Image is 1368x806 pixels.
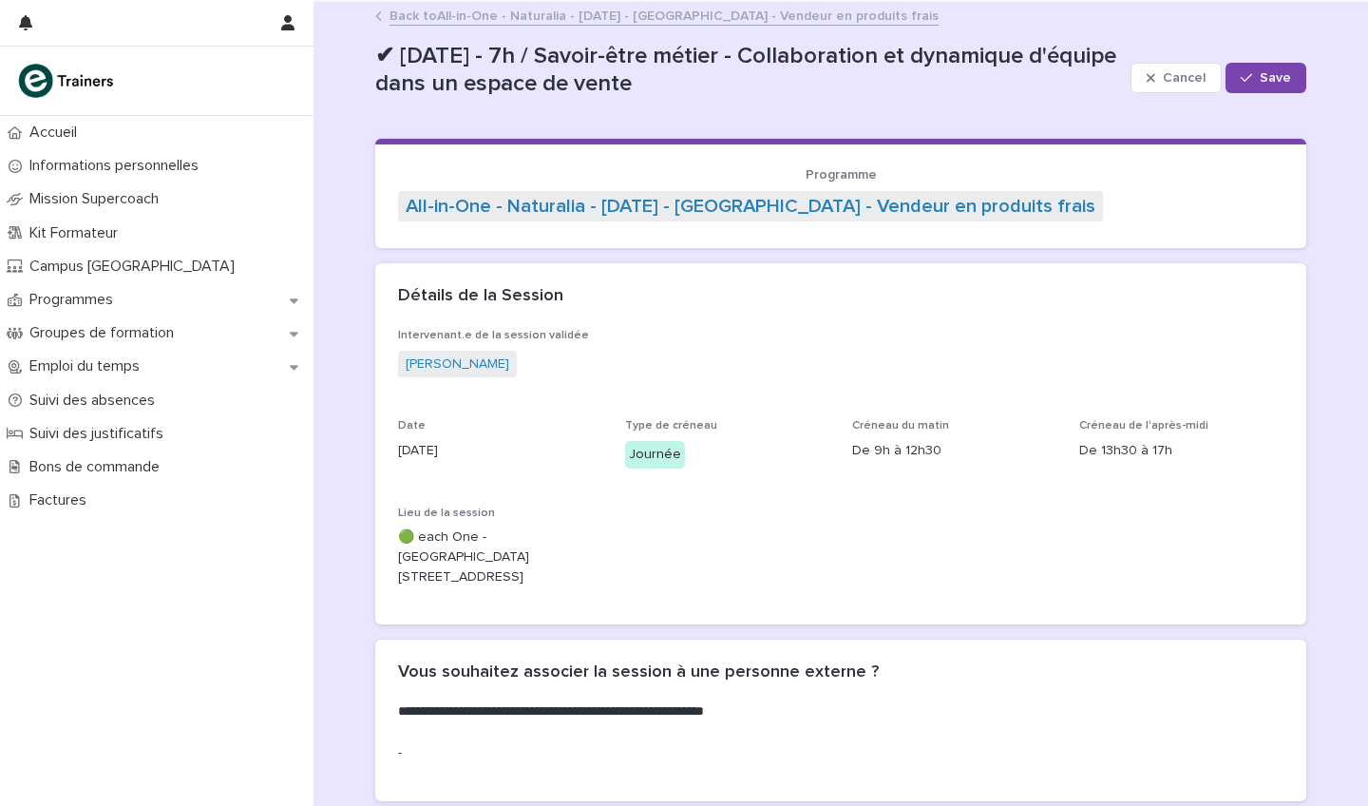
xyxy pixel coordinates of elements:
[22,491,102,509] p: Factures
[22,124,92,142] p: Accueil
[852,420,949,432] span: Créneau du matin
[1079,420,1208,432] span: Créneau de l'après-midi
[1225,63,1306,93] button: Save
[406,355,509,374] a: [PERSON_NAME]
[398,286,563,307] h2: Détails de la Session
[22,157,214,175] p: Informations personnelles
[22,291,128,309] p: Programmes
[389,4,939,26] a: Back toAll-in-One - Naturalia - [DATE] - [GEOGRAPHIC_DATA] - Vendeur en produits frais
[398,420,426,432] span: Date
[22,425,179,443] p: Suivi des justificatifs
[15,62,120,100] img: K0CqGN7SDeD6s4JG8KQk
[398,508,495,519] span: Lieu de la session
[625,441,685,469] div: Journée
[1079,441,1283,461] p: De 13h30 à 17h
[852,441,1056,461] p: De 9h à 12h30
[398,662,879,683] h2: Vous souhaitez associer la session à une personne externe ?
[398,330,589,341] span: Intervenant.e de la session validée
[22,357,155,375] p: Emploi du temps
[1163,71,1206,85] span: Cancel
[625,420,717,432] span: Type de créneau
[22,324,189,342] p: Groupes de formation
[22,224,133,242] p: Kit Formateur
[22,258,250,276] p: Campus [GEOGRAPHIC_DATA]
[398,743,678,763] p: -
[1260,71,1291,85] span: Save
[22,392,170,410] p: Suivi des absences
[1130,63,1222,93] button: Cancel
[406,195,1095,218] a: All-in-One - Naturalia - [DATE] - [GEOGRAPHIC_DATA] - Vendeur en produits frais
[22,458,175,476] p: Bons de commande
[22,190,174,208] p: Mission Supercoach
[375,43,1123,98] p: ✔ [DATE] - 7h / Savoir-être métier - Collaboration et dynamique d'équipe dans un espace de vente
[806,168,877,182] span: Programme
[398,528,602,586] p: 🟢 each One - [GEOGRAPHIC_DATA][STREET_ADDRESS]
[398,441,602,461] p: [DATE]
